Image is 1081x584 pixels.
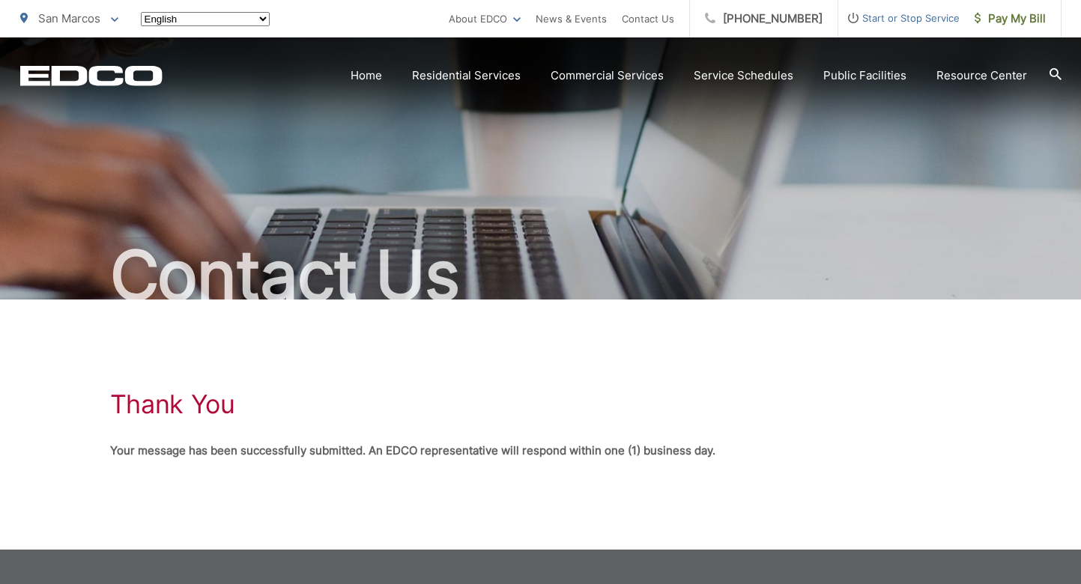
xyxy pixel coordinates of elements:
[20,238,1062,313] h2: Contact Us
[38,11,100,25] span: San Marcos
[694,67,793,85] a: Service Schedules
[412,67,521,85] a: Residential Services
[20,65,163,86] a: EDCD logo. Return to the homepage.
[141,12,270,26] select: Select a language
[622,10,674,28] a: Contact Us
[551,67,664,85] a: Commercial Services
[823,67,906,85] a: Public Facilities
[110,389,235,419] h1: Thank You
[975,10,1046,28] span: Pay My Bill
[110,443,715,457] strong: Your message has been successfully submitted. An EDCO representative will respond within one (1) ...
[449,10,521,28] a: About EDCO
[536,10,607,28] a: News & Events
[351,67,382,85] a: Home
[936,67,1027,85] a: Resource Center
